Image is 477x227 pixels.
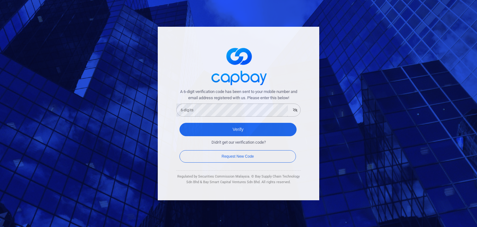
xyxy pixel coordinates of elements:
img: logo [207,42,270,89]
div: Regulated by Securities Commission Malaysia. © Bay Supply Chain Technology Sdn Bhd & Bay Smart Ca... [176,174,301,185]
button: Request New Code [179,150,296,163]
button: Verify [179,123,297,136]
span: A 6-digit verification code has been sent to your mobile number and email address registered with... [176,89,301,102]
span: Didn't get our verification code? [211,139,266,146]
